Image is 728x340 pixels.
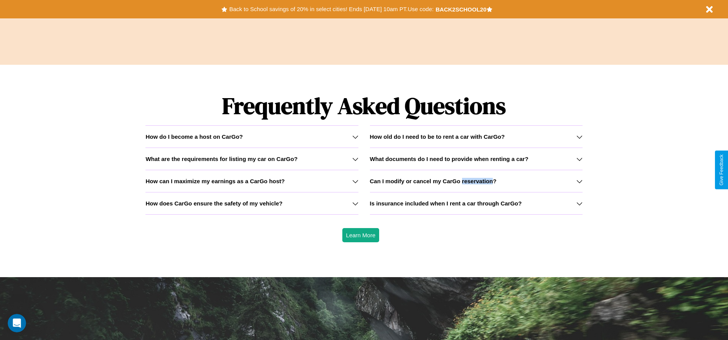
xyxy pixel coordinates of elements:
h3: How can I maximize my earnings as a CarGo host? [145,178,285,184]
iframe: Intercom live chat [8,314,26,332]
b: BACK2SCHOOL20 [436,6,487,13]
h3: What documents do I need to provide when renting a car? [370,156,528,162]
h3: How do I become a host on CarGo? [145,133,243,140]
div: Give Feedback [719,154,724,186]
h3: How does CarGo ensure the safety of my vehicle? [145,200,282,207]
h3: What are the requirements for listing my car on CarGo? [145,156,297,162]
button: Learn More [342,228,380,242]
h3: Is insurance included when I rent a car through CarGo? [370,200,522,207]
button: Back to School savings of 20% in select cities! Ends [DATE] 10am PT.Use code: [227,4,435,15]
h3: How old do I need to be to rent a car with CarGo? [370,133,505,140]
h3: Can I modify or cancel my CarGo reservation? [370,178,497,184]
h1: Frequently Asked Questions [145,86,582,125]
